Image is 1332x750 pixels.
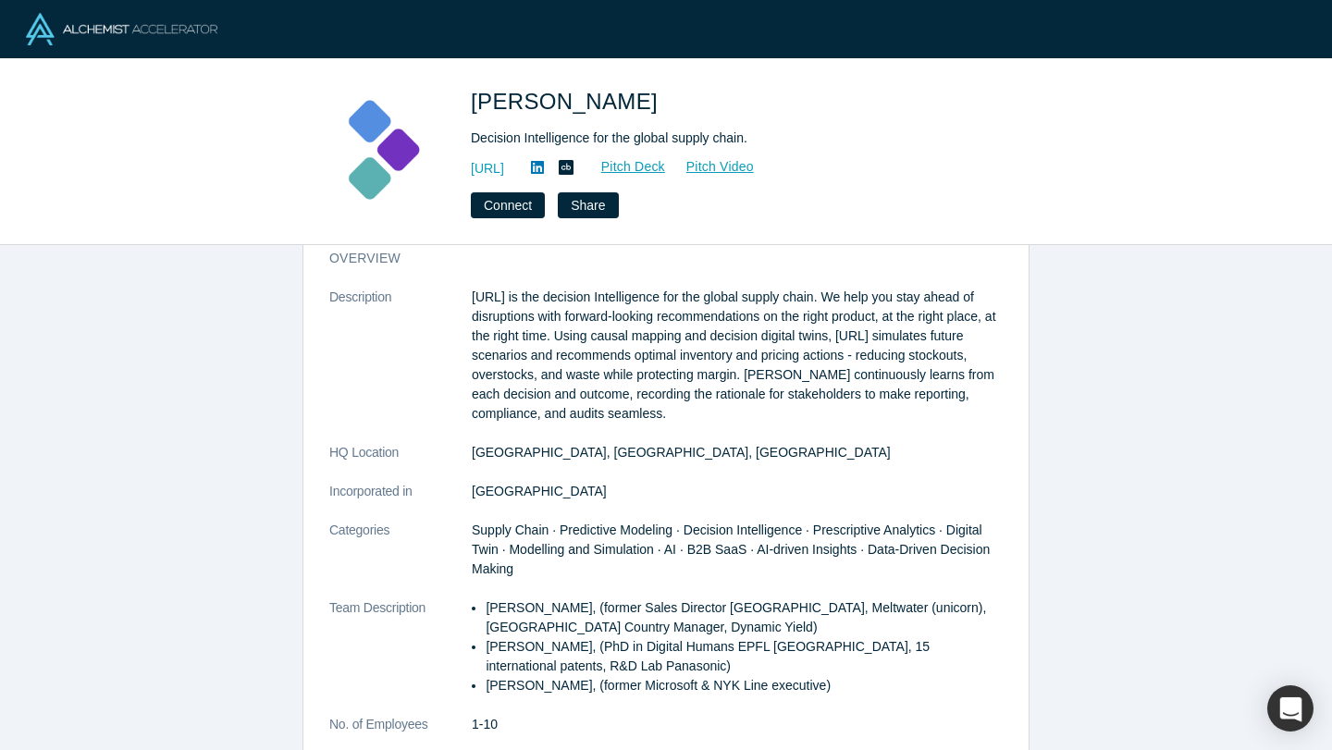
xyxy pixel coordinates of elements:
[329,249,977,268] h3: overview
[315,85,445,215] img: Kimaru AI's Logo
[329,521,472,598] dt: Categories
[472,523,990,576] span: Supply Chain · Predictive Modeling · Decision Intelligence · Prescriptive Analytics · Digital Twi...
[329,443,472,482] dt: HQ Location
[472,715,1003,734] dd: 1-10
[329,598,472,715] dt: Team Description
[329,482,472,521] dt: Incorporated in
[472,443,1003,462] dd: [GEOGRAPHIC_DATA], [GEOGRAPHIC_DATA], [GEOGRAPHIC_DATA]
[471,159,504,178] a: [URL]
[26,13,217,45] img: Alchemist Logo
[666,156,755,178] a: Pitch Video
[558,192,618,218] button: Share
[486,598,1003,637] li: [PERSON_NAME], (former Sales Director [GEOGRAPHIC_DATA], Meltwater (unicorn), [GEOGRAPHIC_DATA] C...
[471,192,545,218] button: Connect
[486,676,1003,695] li: [PERSON_NAME], (former Microsoft & NYK Line executive)
[486,637,1003,676] li: [PERSON_NAME], (PhD in Digital Humans EPFL [GEOGRAPHIC_DATA], 15 international patents, R&D Lab P...
[472,288,1003,424] p: [URL] is the decision Intelligence for the global supply chain. We help you stay ahead of disrupt...
[581,156,666,178] a: Pitch Deck
[472,482,1003,501] dd: [GEOGRAPHIC_DATA]
[329,288,472,443] dt: Description
[471,129,989,148] div: Decision Intelligence for the global supply chain.
[471,89,664,114] span: [PERSON_NAME]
